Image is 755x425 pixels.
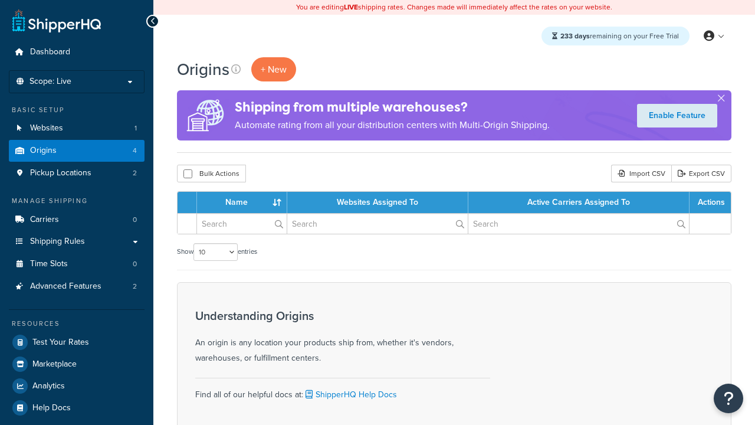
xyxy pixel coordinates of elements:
[541,27,690,45] div: remaining on your Free Trial
[611,165,671,182] div: Import CSV
[9,276,145,297] a: Advanced Features 2
[344,2,358,12] b: LIVE
[9,162,145,184] li: Pickup Locations
[30,237,85,247] span: Shipping Rules
[30,123,63,133] span: Websites
[30,282,101,292] span: Advanced Features
[671,165,731,182] a: Export CSV
[32,338,89,348] span: Test Your Rates
[195,309,490,322] h3: Understanding Origins
[468,214,689,234] input: Search
[133,146,137,156] span: 4
[9,253,145,275] li: Time Slots
[30,259,68,269] span: Time Slots
[235,117,550,133] p: Automate rating from all your distribution centers with Multi-Origin Shipping.
[9,209,145,231] a: Carriers 0
[9,231,145,253] a: Shipping Rules
[195,378,490,403] div: Find all of our helpful docs at:
[12,9,101,32] a: ShipperHQ Home
[251,57,296,81] a: + New
[30,146,57,156] span: Origins
[30,168,91,178] span: Pickup Locations
[197,192,287,213] th: Name
[9,319,145,329] div: Resources
[637,104,717,127] a: Enable Feature
[133,259,137,269] span: 0
[9,41,145,63] a: Dashboard
[9,140,145,162] li: Origins
[287,192,468,213] th: Websites Assigned To
[468,192,690,213] th: Active Carriers Assigned To
[9,117,145,139] a: Websites 1
[30,215,59,225] span: Carriers
[32,359,77,370] span: Marketplace
[193,243,238,261] select: Showentries
[9,276,145,297] li: Advanced Features
[9,397,145,419] a: Help Docs
[133,168,137,178] span: 2
[303,388,397,401] a: ShipperHQ Help Docs
[235,97,550,117] h4: Shipping from multiple warehouses?
[9,375,145,397] a: Analytics
[690,192,731,213] th: Actions
[177,243,257,261] label: Show entries
[9,117,145,139] li: Websites
[177,90,235,140] img: ad-origins-multi-dfa493678c5a35abed25fd24b4b8a3fa3505936ce257c16c00bdefe2f3200be3.png
[714,384,743,413] button: Open Resource Center
[9,209,145,231] li: Carriers
[9,162,145,184] a: Pickup Locations 2
[177,58,229,81] h1: Origins
[197,214,287,234] input: Search
[30,47,70,57] span: Dashboard
[560,31,590,41] strong: 233 days
[9,354,145,375] a: Marketplace
[261,63,287,76] span: + New
[29,77,71,87] span: Scope: Live
[9,253,145,275] a: Time Slots 0
[9,140,145,162] a: Origins 4
[177,165,246,182] button: Bulk Actions
[9,332,145,353] a: Test Your Rates
[134,123,137,133] span: 1
[133,282,137,292] span: 2
[9,105,145,115] div: Basic Setup
[133,215,137,225] span: 0
[32,403,71,413] span: Help Docs
[287,214,468,234] input: Search
[32,381,65,391] span: Analytics
[9,196,145,206] div: Manage Shipping
[195,309,490,366] div: An origin is any location your products ship from, whether it's vendors, warehouses, or fulfillme...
